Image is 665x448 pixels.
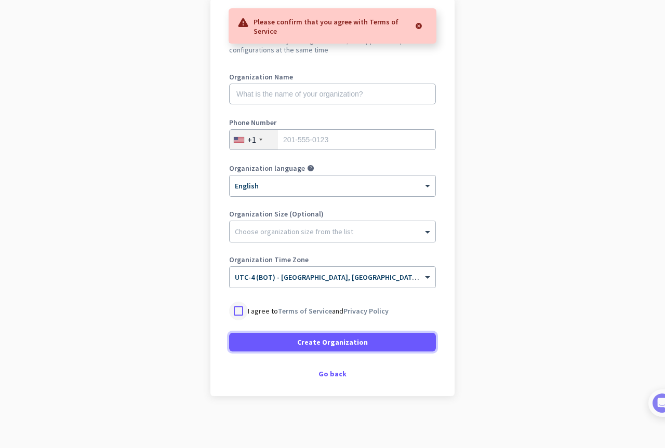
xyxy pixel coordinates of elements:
[229,256,436,263] label: Organization Time Zone
[229,333,436,351] button: Create Organization
[229,84,436,104] input: What is the name of your organization?
[229,73,436,80] label: Organization Name
[248,306,389,316] p: I agree to and
[229,370,436,377] div: Go back
[229,129,436,150] input: 201-555-0123
[278,306,332,316] a: Terms of Service
[307,165,314,172] i: help
[229,119,436,126] label: Phone Number
[343,306,389,316] a: Privacy Policy
[229,165,305,172] label: Organization language
[254,16,409,36] p: Please confirm that you agree with Terms of Service
[229,210,436,218] label: Organization Size (Optional)
[247,134,256,145] div: +1
[229,36,436,55] h2: Note: You can always change this later, or support multiple configurations at the same time
[297,337,368,347] span: Create Organization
